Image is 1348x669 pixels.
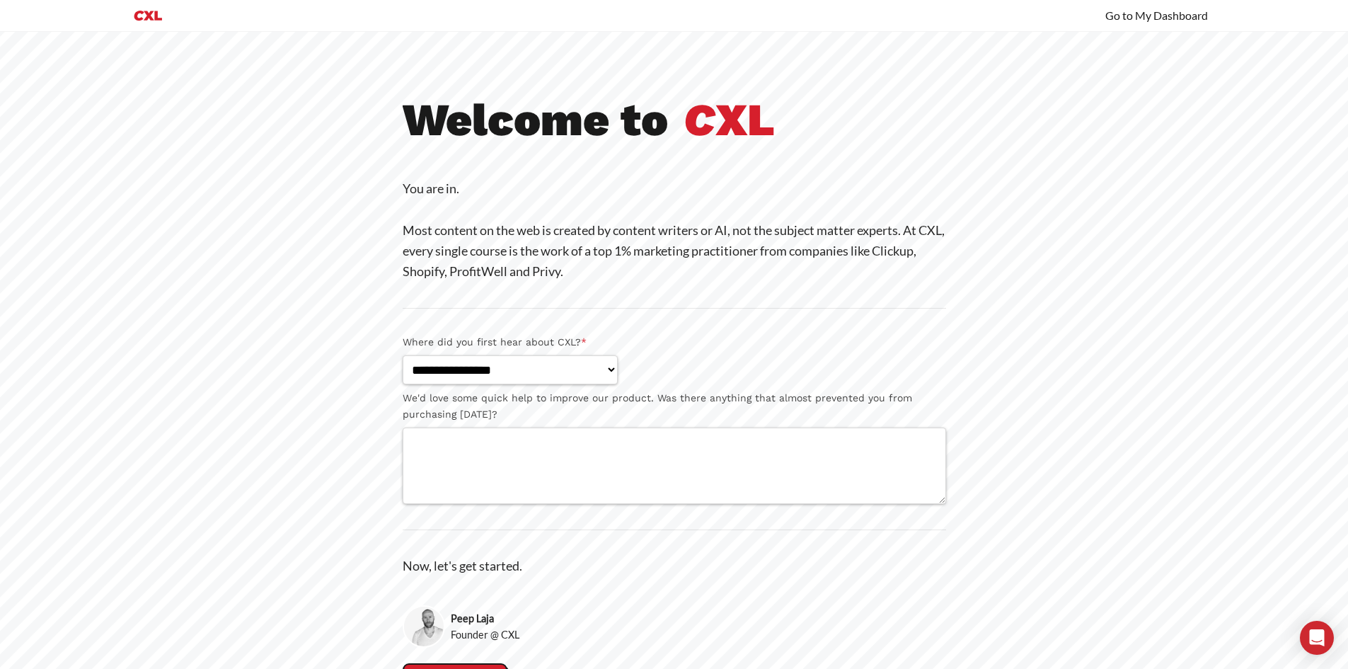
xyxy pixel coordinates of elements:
strong: Peep Laja [451,610,519,627]
div: Open Intercom Messenger [1300,621,1334,655]
img: Peep Laja, Founder @ CXL [403,605,446,648]
p: Now, let's get started. [403,556,946,576]
b: Welcome to [403,93,668,147]
p: You are in. Most content on the web is created by content writers or AI, not the subject matter e... [403,178,946,282]
i: C [684,93,715,147]
span: Founder @ CXL [451,627,519,643]
b: XL [684,93,775,147]
label: We'd love some quick help to improve our product. Was there anything that almost prevented you fr... [403,390,946,423]
label: Where did you first hear about CXL? [403,334,946,350]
